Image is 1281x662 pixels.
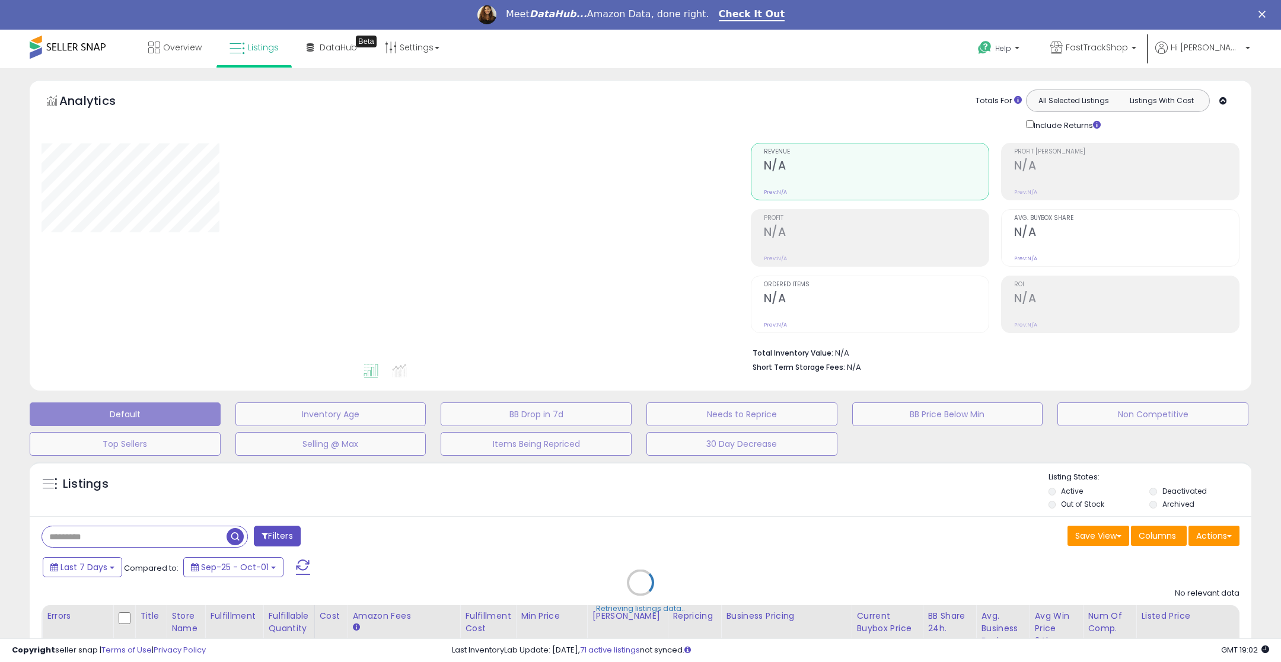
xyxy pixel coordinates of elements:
button: Listings With Cost [1117,93,1206,108]
a: Hi [PERSON_NAME] [1155,41,1250,68]
a: DataHub [298,30,366,65]
h2: N/A [764,292,989,308]
b: Total Inventory Value: [753,348,833,358]
a: Help [968,31,1031,68]
a: Settings [376,30,448,65]
img: Profile image for Georgie [477,5,496,24]
button: Top Sellers [30,432,221,456]
strong: Copyright [12,644,55,655]
a: Listings [221,30,288,65]
h2: N/A [1014,292,1239,308]
span: Help [995,43,1011,53]
small: Prev: N/A [764,188,787,196]
h5: Analytics [59,92,139,112]
span: N/A [847,362,861,373]
a: Overview [139,30,211,65]
button: BB Drop in 7d [441,402,632,426]
button: All Selected Listings [1030,93,1118,108]
span: DataHub [320,41,357,53]
small: Prev: N/A [1014,188,1037,196]
small: Prev: N/A [1014,255,1037,262]
h2: N/A [764,225,989,241]
div: Include Returns [1017,118,1115,131]
div: Close [1258,11,1270,18]
span: ROI [1014,282,1239,288]
i: Get Help [977,40,992,55]
span: FastTrackShop [1066,41,1128,53]
small: Prev: N/A [764,321,787,328]
button: Selling @ Max [235,432,426,456]
span: Avg. Buybox Share [1014,215,1239,222]
small: Prev: N/A [1014,321,1037,328]
span: Profit [764,215,989,222]
a: FastTrackShop [1041,30,1145,68]
span: Listings [248,41,279,53]
div: Retrieving listings data.. [596,603,685,613]
h2: N/A [764,159,989,175]
div: Meet Amazon Data, done right. [506,8,709,20]
span: Overview [163,41,202,53]
h2: N/A [1014,159,1239,175]
span: Profit [PERSON_NAME] [1014,149,1239,155]
b: Short Term Storage Fees: [753,362,845,372]
span: Hi [PERSON_NAME] [1171,41,1242,53]
h2: N/A [1014,225,1239,241]
button: Default [30,402,221,426]
button: Items Being Repriced [441,432,632,456]
button: Non Competitive [1057,402,1248,426]
i: DataHub... [530,8,587,20]
small: Prev: N/A [764,255,787,262]
li: N/A [753,345,1231,359]
button: 30 Day Decrease [646,432,837,456]
button: Needs to Reprice [646,402,837,426]
span: Revenue [764,149,989,155]
a: Check It Out [719,8,785,21]
span: Ordered Items [764,282,989,288]
button: Inventory Age [235,402,426,426]
div: Tooltip anchor [356,36,377,47]
div: Totals For [976,95,1022,107]
button: BB Price Below Min [852,402,1043,426]
div: seller snap | | [12,645,206,656]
